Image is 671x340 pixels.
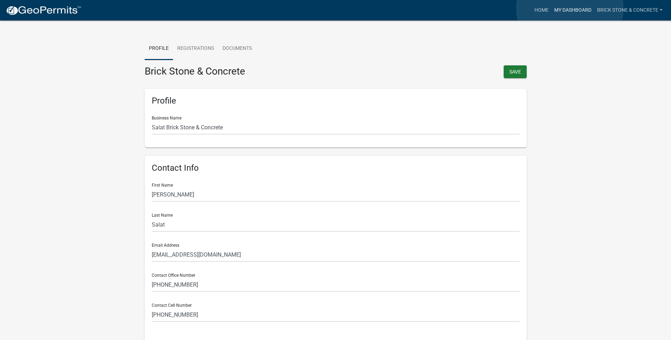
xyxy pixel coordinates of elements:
[145,65,330,77] h3: Brick Stone & Concrete
[504,65,527,78] button: Save
[173,37,218,60] a: Registrations
[532,4,551,17] a: Home
[218,37,256,60] a: Documents
[594,4,665,17] a: Brick Stone & Concrete
[152,96,520,106] h6: Profile
[145,37,173,60] a: Profile
[152,163,520,173] h6: Contact Info
[551,4,594,17] a: My Dashboard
